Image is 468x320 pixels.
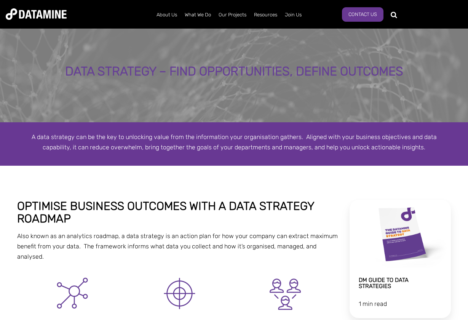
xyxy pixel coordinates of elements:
img: Graph - Network [53,275,91,313]
span: Optimise business outcomes with a data strategy roadmap [17,199,314,226]
div: Data strategy – find opportunities, define outcomes [57,65,412,78]
img: Datamine [6,8,67,20]
a: Resources [250,5,281,25]
img: Targeted Comms [160,275,198,313]
a: About Us [153,5,181,25]
a: Join Us [281,5,305,25]
span: Also known as an analytics roadmap, a data strategy is an action plan for how your company can ex... [17,232,338,260]
a: Contact Us [342,7,383,22]
span: A data strategy can be the key to unlocking value from the information your organisation gathers.... [32,133,437,151]
a: What We Do [181,5,215,25]
a: Our Projects [215,5,250,25]
img: Segmentation [266,275,304,313]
